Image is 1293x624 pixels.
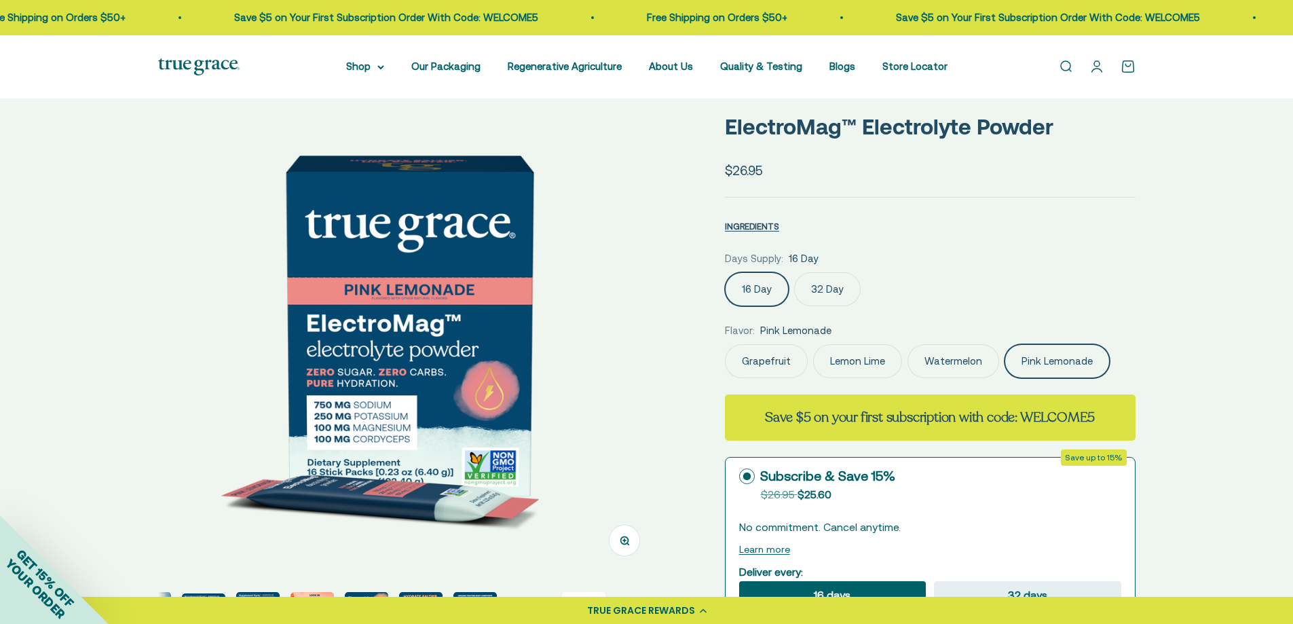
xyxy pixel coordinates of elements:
sale-price: $26.95 [725,160,763,181]
a: Blogs [829,60,855,72]
legend: Flavor: [725,323,755,339]
img: ElectroMag™ [158,74,660,576]
span: GET 15% OFF [14,547,77,610]
a: Quality & Testing [720,60,802,72]
span: INGREDIENTS [725,221,779,232]
p: Save $5 on Your First Subscription Order With Code: WELCOME5 [799,10,1103,26]
span: YOUR ORDER [3,556,68,621]
button: INGREDIENTS [725,218,779,234]
span: 16 Day [789,251,819,267]
a: Regenerative Agriculture [508,60,622,72]
legend: Days Supply: [725,251,783,267]
a: Our Packaging [411,60,481,72]
summary: Shop [346,58,384,75]
a: Free Shipping on Orders $50+ [550,12,690,23]
p: Save $5 on Your First Subscription Order With Code: WELCOME5 [137,10,441,26]
a: Store Locator [882,60,948,72]
span: Pink Lemonade [760,323,831,339]
a: About Us [649,60,693,72]
div: TRUE GRACE REWARDS [587,604,695,618]
strong: Save $5 on your first subscription with code: WELCOME5 [765,408,1095,426]
p: ElectroMag™ Electrolyte Powder [725,109,1136,144]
